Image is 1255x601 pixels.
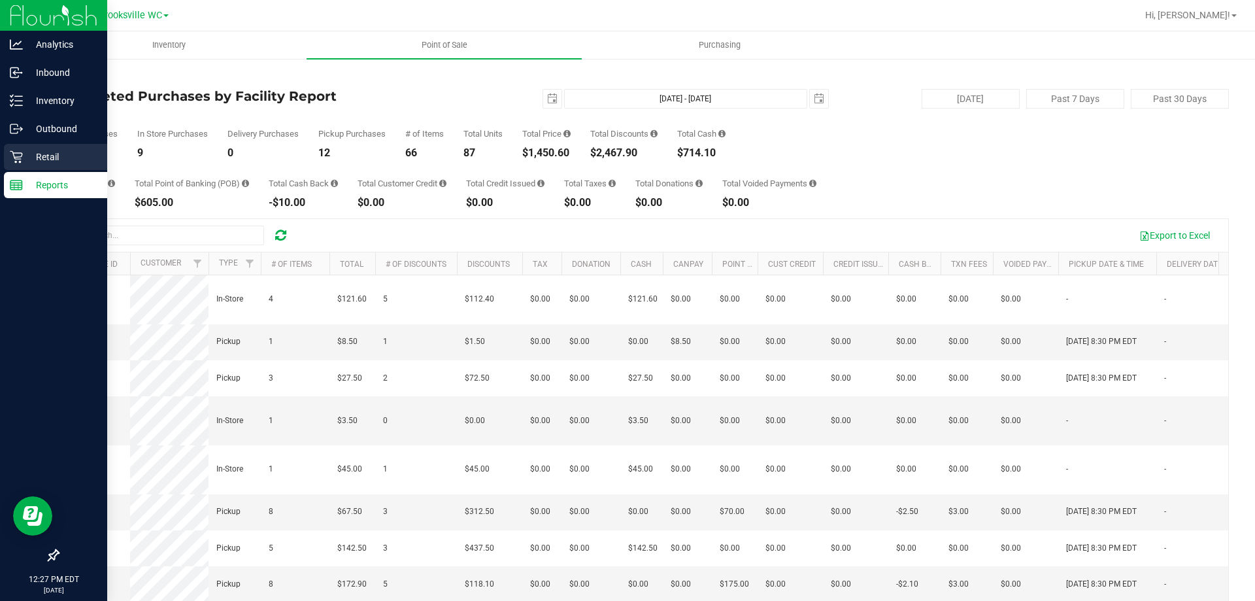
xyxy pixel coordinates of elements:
[1001,335,1021,348] span: $0.00
[99,10,162,21] span: Brooksville WC
[765,415,786,427] span: $0.00
[765,542,786,555] span: $0.00
[216,463,243,475] span: In-Store
[831,578,851,591] span: $0.00
[216,415,243,427] span: In-Store
[405,148,444,158] div: 66
[405,129,444,138] div: # of Items
[530,293,550,305] span: $0.00
[809,179,816,188] i: Sum of all voided payment transaction amounts, excluding tips and transaction fees, for all purch...
[671,372,691,385] span: $0.00
[831,542,851,555] span: $0.00
[135,39,203,51] span: Inventory
[137,129,208,138] div: In Store Purchases
[720,506,745,518] span: $70.00
[948,506,969,518] span: $3.00
[569,463,590,475] span: $0.00
[1001,506,1021,518] span: $0.00
[635,197,703,208] div: $0.00
[10,94,23,107] inline-svg: Inventory
[58,89,448,103] h4: Completed Purchases by Facility Report
[383,372,388,385] span: 2
[765,578,786,591] span: $0.00
[628,463,653,475] span: $45.00
[307,31,582,59] a: Point of Sale
[383,463,388,475] span: 1
[628,335,648,348] span: $0.00
[10,38,23,51] inline-svg: Analytics
[465,372,490,385] span: $72.50
[569,506,590,518] span: $0.00
[922,89,1020,109] button: [DATE]
[269,179,338,188] div: Total Cash Back
[465,506,494,518] span: $312.50
[465,415,485,427] span: $0.00
[671,335,691,348] span: $8.50
[1164,335,1166,348] span: -
[948,578,969,591] span: $3.00
[1066,463,1068,475] span: -
[628,578,648,591] span: $0.00
[466,197,544,208] div: $0.00
[318,148,386,158] div: 12
[631,260,652,269] a: Cash
[628,415,648,427] span: $3.50
[10,122,23,135] inline-svg: Outbound
[896,372,916,385] span: $0.00
[269,463,273,475] span: 1
[269,542,273,555] span: 5
[187,252,209,275] a: Filter
[337,463,362,475] span: $45.00
[543,90,561,108] span: select
[1164,506,1166,518] span: -
[1145,10,1230,20] span: Hi, [PERSON_NAME]!
[216,335,241,348] span: Pickup
[467,260,510,269] a: Discounts
[831,335,851,348] span: $0.00
[10,179,23,192] inline-svg: Reports
[530,372,550,385] span: $0.00
[564,179,616,188] div: Total Taxes
[1001,542,1021,555] span: $0.00
[242,179,249,188] i: Sum of the successful, non-voided point-of-banking payment transactions, both via payment termina...
[572,260,611,269] a: Donation
[227,148,299,158] div: 0
[720,578,749,591] span: $175.00
[1001,578,1021,591] span: $0.00
[337,335,358,348] span: $8.50
[10,66,23,79] inline-svg: Inbound
[1066,415,1068,427] span: -
[720,335,740,348] span: $0.00
[590,129,658,138] div: Total Discounts
[671,463,691,475] span: $0.00
[1001,372,1021,385] span: $0.00
[722,179,816,188] div: Total Voided Payments
[722,260,815,269] a: Point of Banking (POB)
[948,372,969,385] span: $0.00
[718,129,726,138] i: Sum of the successful, non-voided cash payment transactions for all purchases in the date range. ...
[383,293,388,305] span: 5
[695,179,703,188] i: Sum of all round-up-to-next-dollar total price adjustments for all purchases in the date range.
[68,226,264,245] input: Search...
[628,372,653,385] span: $27.50
[216,372,241,385] span: Pickup
[23,149,101,165] p: Retail
[439,179,446,188] i: Sum of the successful, non-voided payments using account credit for all purchases in the date range.
[677,148,726,158] div: $714.10
[628,293,658,305] span: $121.60
[269,415,273,427] span: 1
[831,372,851,385] span: $0.00
[720,372,740,385] span: $0.00
[720,542,740,555] span: $0.00
[135,197,249,208] div: $605.00
[671,415,691,427] span: $0.00
[1167,260,1222,269] a: Delivery Date
[383,415,388,427] span: 0
[833,260,888,269] a: Credit Issued
[337,578,367,591] span: $172.90
[466,179,544,188] div: Total Credit Issued
[831,293,851,305] span: $0.00
[271,260,312,269] a: # of Items
[135,179,249,188] div: Total Point of Banking (POB)
[590,148,658,158] div: $2,467.90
